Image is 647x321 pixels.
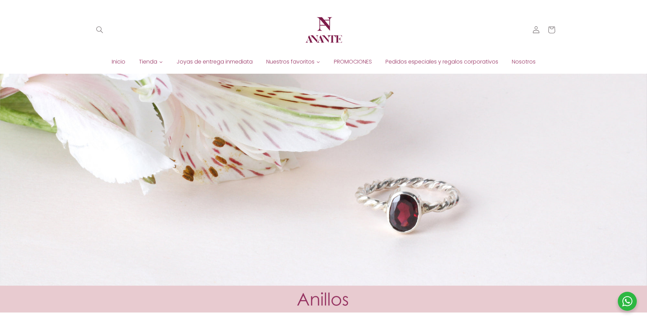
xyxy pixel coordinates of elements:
[105,57,132,67] a: Inicio
[334,58,372,66] span: PROMOCIONES
[505,57,542,67] a: Nosotros
[92,22,107,38] summary: Búsqueda
[139,58,157,66] span: Tienda
[379,57,505,67] a: Pedidos especiales y regalos corporativos
[266,58,314,66] span: Nuestros favoritos
[327,57,379,67] a: PROMOCIONES
[512,58,536,66] span: Nosotros
[303,10,344,50] img: Anante Joyería | Diseño en plata y oro
[132,57,170,67] a: Tienda
[112,58,125,66] span: Inicio
[301,7,347,53] a: Anante Joyería | Diseño en plata y oro
[385,58,498,66] span: Pedidos especiales y regalos corporativos
[259,57,327,67] a: Nuestros favoritos
[177,58,253,66] span: Joyas de entrega inmediata
[170,57,259,67] a: Joyas de entrega inmediata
